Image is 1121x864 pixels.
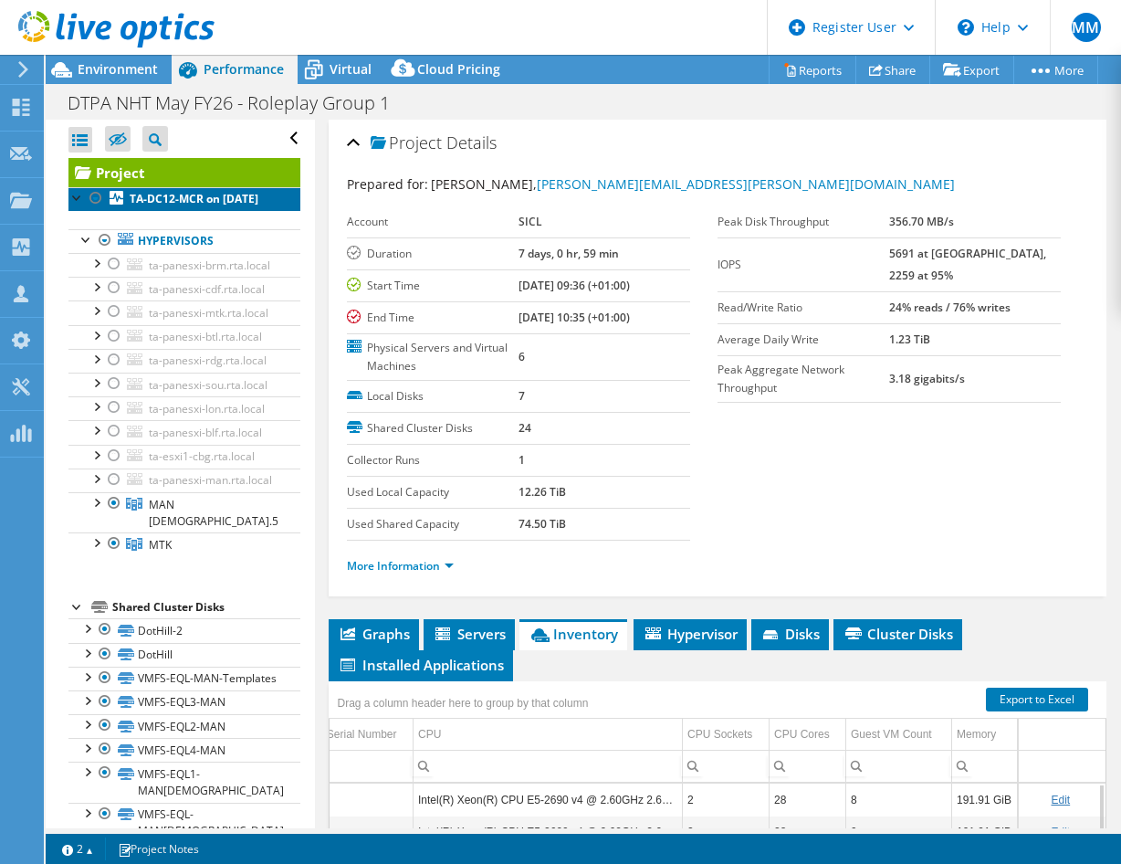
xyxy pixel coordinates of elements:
[68,762,300,802] a: VMFS-EQL1-MAN[DEMOGRAPHIC_DATA]
[889,214,954,229] b: 356.70 MB/s
[347,419,519,437] label: Shared Cluster Disks
[262,719,414,751] td: Service Tag Serial Number Column
[333,690,593,716] div: Drag a column header here to group by that column
[68,445,300,469] a: ta-esxi1-cbg.rta.local
[683,784,770,816] td: Column CPU Sockets, Value 2
[68,300,300,324] a: ta-panesxi-mtk.rta.local
[68,325,300,349] a: ta-panesxi-btl.rta.local
[105,838,212,860] a: Project Notes
[952,816,1019,848] td: Column Memory, Value 191.91 GiB
[770,784,846,816] td: Column CPU Cores, Value 28
[347,451,519,469] label: Collector Runs
[68,187,300,211] a: TA-DC12-MCR on [DATE]
[519,452,525,468] b: 1
[519,349,525,364] b: 6
[149,448,255,464] span: ta-esxi1-cbg.rta.local
[130,191,258,206] b: TA-DC12-MCR on [DATE]
[149,537,172,553] span: MTK
[112,596,300,618] div: Shared Cluster Disks
[68,690,300,714] a: VMFS-EQL3-MAN
[68,349,300,373] a: ta-panesxi-rdg.rta.local
[529,625,618,643] span: Inventory
[846,784,952,816] td: Column Guest VM Count, Value 8
[149,329,262,344] span: ta-panesxi-btl.rta.local
[68,229,300,253] a: Hypervisors
[68,277,300,300] a: ta-panesxi-cdf.rta.local
[347,483,519,501] label: Used Local Capacity
[371,134,442,153] span: Project
[683,750,770,782] td: Column CPU Sockets, Filter cell
[770,816,846,848] td: Column CPU Cores, Value 28
[433,625,506,643] span: Servers
[718,331,889,349] label: Average Daily Write
[149,377,267,393] span: ta-panesxi-sou.rta.local
[687,723,752,745] div: CPU Sockets
[68,738,300,762] a: VMFS-EQL4-MAN
[537,175,955,193] a: [PERSON_NAME][EMAIL_ADDRESS][PERSON_NAME][DOMAIN_NAME]
[519,310,630,325] b: [DATE] 10:35 (+01:00)
[929,56,1014,84] a: Export
[855,56,930,84] a: Share
[770,719,846,751] td: CPU Cores Column
[952,784,1019,816] td: Column Memory, Value 191.91 GiB
[1013,56,1098,84] a: More
[204,60,284,78] span: Performance
[347,558,454,574] a: More Information
[347,339,519,375] label: Physical Servers and Virtual Machines
[347,515,519,533] label: Used Shared Capacity
[851,723,932,745] div: Guest VM Count
[519,278,630,293] b: [DATE] 09:36 (+01:00)
[68,158,300,187] a: Project
[643,625,738,643] span: Hypervisor
[418,723,441,745] div: CPU
[519,246,619,261] b: 7 days, 0 hr, 59 min
[718,213,889,231] label: Peak Disk Throughput
[347,309,519,327] label: End Time
[338,656,504,674] span: Installed Applications
[414,816,683,848] td: Column CPU, Value Intel(R) Xeon(R) CPU E5-2690 v4 @ 2.60GHz 2.60 GHz
[417,60,500,78] span: Cloud Pricing
[149,425,262,440] span: ta-panesxi-blf.rta.local
[68,469,300,492] a: ta-panesxi-man.rta.local
[519,484,566,500] b: 12.26 TiB
[683,816,770,848] td: Column CPU Sockets, Value 2
[347,277,519,295] label: Start Time
[683,719,770,751] td: CPU Sockets Column
[68,253,300,277] a: ta-panesxi-brm.rta.local
[149,401,265,416] span: ta-panesxi-lon.rta.local
[843,625,953,643] span: Cluster Disks
[68,492,300,532] a: MAN 6.5
[68,396,300,420] a: ta-panesxi-lon.rta.local
[347,213,519,231] label: Account
[414,784,683,816] td: Column CPU, Value Intel(R) Xeon(R) CPU E5-2690 v4 @ 2.60GHz 2.60 GHz
[68,373,300,396] a: ta-panesxi-sou.rta.local
[952,719,1019,751] td: Memory Column
[1051,794,1070,806] a: Edit
[149,472,272,488] span: ta-panesxi-man.rta.local
[330,60,372,78] span: Virtual
[68,803,300,859] a: VMFS-EQL-MAN[DEMOGRAPHIC_DATA]-ISOs-Templates
[68,532,300,556] a: MTK
[59,93,418,113] h1: DTPA NHT May FY26 - Roleplay Group 1
[519,516,566,532] b: 74.50 TiB
[68,667,300,690] a: VMFS-EQL-MAN-Templates
[958,19,974,36] svg: \n
[718,256,889,274] label: IOPS
[446,132,497,153] span: Details
[262,750,414,782] td: Column Service Tag Serial Number, Filter cell
[774,723,830,745] div: CPU Cores
[431,175,955,193] span: [PERSON_NAME],
[952,750,1019,782] td: Column Memory, Filter cell
[267,723,397,745] div: Service Tag Serial Number
[760,625,820,643] span: Disks
[68,420,300,444] a: ta-panesxi-blf.rta.local
[519,420,531,436] b: 24
[347,387,519,406] label: Local Disks
[149,305,268,321] span: ta-panesxi-mtk.rta.local
[347,175,428,193] label: Prepared for:
[78,60,158,78] span: Environment
[68,618,300,642] a: DotHill-2
[519,388,525,404] b: 7
[846,719,952,751] td: Guest VM Count Column
[718,361,889,397] label: Peak Aggregate Network Throughput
